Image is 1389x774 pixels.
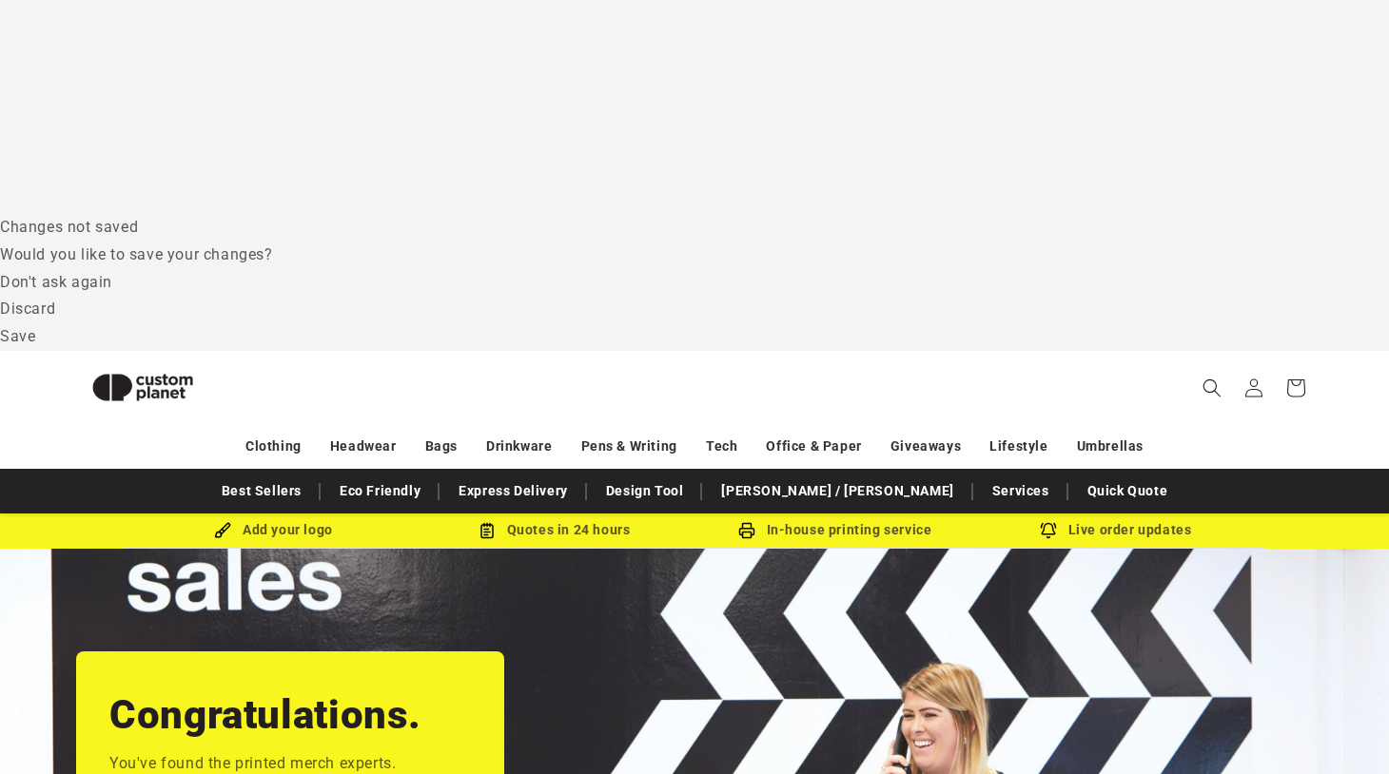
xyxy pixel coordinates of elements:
[449,474,577,508] a: Express Delivery
[738,522,755,539] img: In-house printing
[766,430,861,463] a: Office & Paper
[69,351,274,425] a: Custom Planet
[1063,569,1389,774] iframe: Chat Widget
[212,474,311,508] a: Best Sellers
[706,430,737,463] a: Tech
[214,522,231,539] img: Brush Icon
[989,430,1047,463] a: Lifestyle
[330,474,430,508] a: Eco Friendly
[1040,522,1057,539] img: Order updates
[133,518,414,542] div: Add your logo
[694,518,975,542] div: In-house printing service
[1078,474,1178,508] a: Quick Quote
[414,518,694,542] div: Quotes in 24 hours
[479,522,496,539] img: Order Updates Icon
[712,474,963,508] a: [PERSON_NAME] / [PERSON_NAME]
[76,358,209,417] img: Custom Planet
[425,430,458,463] a: Bags
[330,430,397,463] a: Headwear
[975,518,1256,542] div: Live order updates
[1191,367,1233,409] summary: Search
[109,689,421,741] h2: Congratulations.
[1077,430,1144,463] a: Umbrellas
[581,430,677,463] a: Pens & Writing
[983,474,1059,508] a: Services
[597,474,694,508] a: Design Tool
[245,430,302,463] a: Clothing
[486,430,552,463] a: Drinkware
[890,430,961,463] a: Giveaways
